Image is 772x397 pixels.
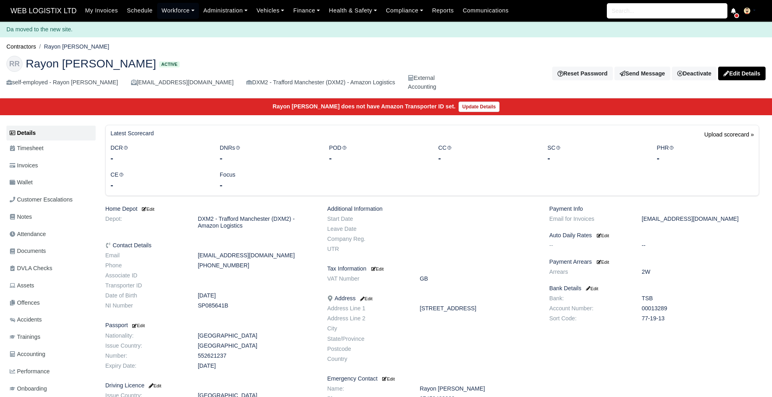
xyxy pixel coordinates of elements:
[159,61,179,67] span: Active
[321,226,414,232] dt: Leave Date
[10,230,46,239] span: Attendance
[636,295,765,302] dd: TSB
[381,3,428,18] a: Compliance
[10,332,40,342] span: Trainings
[99,292,192,299] dt: Date of Birth
[192,302,321,309] dd: SP085641B
[214,143,323,164] div: DNRs
[10,212,32,222] span: Notes
[99,362,192,369] dt: Expiry Date:
[81,3,123,18] a: My Invoices
[6,209,96,225] a: Notes
[10,246,46,256] span: Documents
[595,259,609,265] a: Edit
[192,216,321,229] dd: DXM2 - Trafford Manchester (DXM2) - Amazon Logistics
[123,3,157,18] a: Schedule
[192,362,321,369] dd: [DATE]
[6,312,96,328] a: Accidents
[99,352,192,359] dt: Number:
[192,252,321,259] dd: [EMAIL_ADDRESS][DOMAIN_NAME]
[321,246,414,252] dt: UTR
[321,356,414,362] dt: Country
[329,153,426,164] div: -
[99,332,192,339] dt: Nationality:
[543,315,636,322] dt: Sort Code:
[636,305,765,312] dd: 00013289
[141,206,154,212] a: Edit
[6,175,96,190] a: Wallet
[10,178,33,187] span: Wallet
[672,67,717,80] a: Deactivate
[105,206,315,212] h6: Home Depot
[324,3,381,18] a: Health & Safety
[428,3,458,18] a: Reports
[541,143,651,164] div: SC
[321,346,414,352] dt: Postcode
[220,179,317,191] div: -
[6,126,96,140] a: Details
[321,305,414,312] dt: Address Line 1
[607,3,727,18] input: Search...
[6,346,96,362] a: Accounting
[10,367,50,376] span: Performance
[214,170,323,191] div: Focus
[543,269,636,275] dt: Arrears
[543,305,636,312] dt: Account Number:
[6,243,96,259] a: Documents
[321,216,414,222] dt: Start Date
[359,295,373,301] a: Edit
[141,207,154,212] small: Edit
[6,364,96,379] a: Performance
[10,315,42,324] span: Accidents
[147,382,161,389] a: Edit
[323,143,432,164] div: POD
[414,305,543,312] dd: [STREET_ADDRESS]
[382,377,395,381] small: Edit
[414,385,543,392] dd: Rayon [PERSON_NAME]
[6,226,96,242] a: Attendance
[10,384,47,393] span: Onboarding
[408,73,436,92] div: External Accounting
[597,233,609,238] small: Edit
[104,170,214,191] div: CE
[636,315,765,322] dd: 77-19-13
[458,3,513,18] a: Communications
[321,325,414,332] dt: City
[585,285,598,291] a: Edit
[10,298,40,307] span: Offences
[99,216,192,229] dt: Depot:
[111,153,208,164] div: -
[6,140,96,156] a: Timesheet
[10,281,34,290] span: Assets
[547,153,645,164] div: -
[111,130,154,137] h6: Latest Scorecard
[26,58,156,69] span: Rayon [PERSON_NAME]
[99,272,192,279] dt: Associate ID
[36,42,109,51] li: Rayon [PERSON_NAME]
[636,242,765,249] dd: --
[614,67,670,80] a: Send Message
[549,206,759,212] h6: Payment Info
[6,381,96,397] a: Onboarding
[220,153,317,164] div: -
[595,232,609,238] a: Edit
[6,43,36,50] a: Contractors
[192,352,321,359] dd: 552621237
[327,295,537,302] h6: Address
[246,78,395,87] div: DXM2 - Trafford Manchester (DXM2) - Amazon Logistics
[370,265,384,272] a: Edit
[6,261,96,276] a: DVLA Checks
[99,282,192,289] dt: Transporter ID
[157,3,199,18] a: Workforce
[111,179,208,191] div: -
[6,3,81,19] a: WEB LOGISTIX LTD
[10,144,43,153] span: Timesheet
[585,286,598,291] small: Edit
[459,102,499,112] a: Update Details
[327,206,537,212] h6: Additional Information
[657,153,754,164] div: -
[327,265,537,272] h6: Tax Information
[359,296,373,301] small: Edit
